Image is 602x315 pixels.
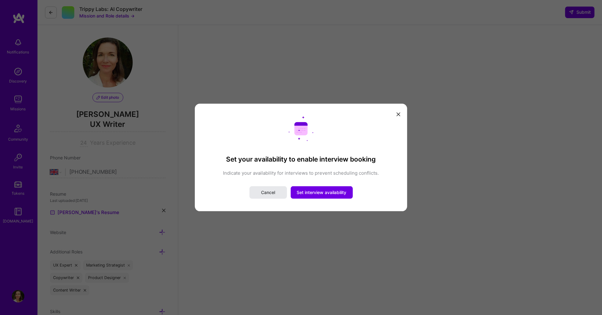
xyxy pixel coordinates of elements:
i: icon Close [397,112,400,116]
p: Indicate your availability for interviews to prevent scheduling conflicts. [207,170,395,176]
div: modal [195,104,407,211]
span: Cancel [261,189,275,196]
h3: Set your availability to enable interview booking [207,155,395,163]
span: Set interview availability [297,189,347,196]
img: Calendar [289,116,313,141]
button: Cancel [249,186,287,199]
button: Set interview availability [291,186,353,199]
